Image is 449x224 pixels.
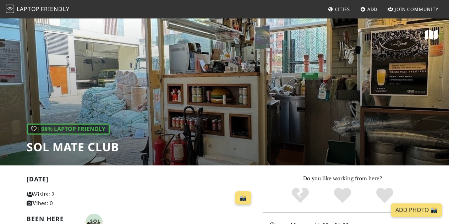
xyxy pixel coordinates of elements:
[27,175,254,186] h2: [DATE]
[6,5,14,13] img: LaptopFriendly
[325,3,353,16] a: Cities
[27,190,97,208] p: Visits: 2 Vibes: 0
[335,6,350,12] span: Cities
[17,5,40,13] span: Laptop
[391,203,442,217] a: Add Photo 📸
[395,6,438,12] span: Join Community
[367,6,378,12] span: Add
[322,187,364,204] div: Yes
[279,187,322,204] div: No
[27,215,77,223] h2: Been here
[363,187,406,204] div: Definitely!
[385,3,441,16] a: Join Community
[6,3,70,16] a: LaptopFriendly LaptopFriendly
[263,174,423,183] p: Do you like working from here?
[27,124,110,135] div: | 98% Laptop Friendly
[27,140,119,154] h1: SOL Mate Club
[235,191,251,205] a: 📸
[357,3,380,16] a: Add
[41,5,69,13] span: Friendly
